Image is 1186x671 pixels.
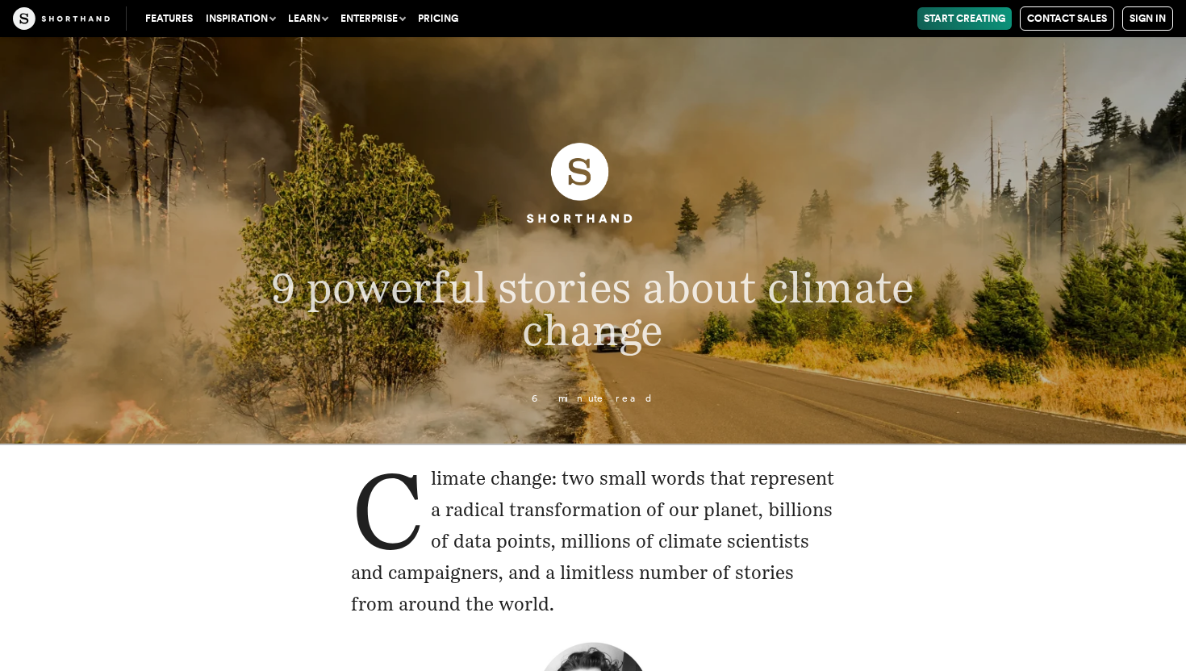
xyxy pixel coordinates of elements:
[917,7,1012,30] a: Start Creating
[334,7,411,30] button: Enterprise
[351,463,835,620] p: Climate change: two small words that represent a radical transformation of our planet, billions o...
[272,261,914,356] span: 9 powerful stories about climate change
[411,7,465,30] a: Pricing
[194,394,992,404] p: 6 minute read
[1122,6,1173,31] a: Sign in
[282,7,334,30] button: Learn
[199,7,282,30] button: Inspiration
[1020,6,1114,31] a: Contact Sales
[139,7,199,30] a: Features
[13,7,110,30] img: The Craft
